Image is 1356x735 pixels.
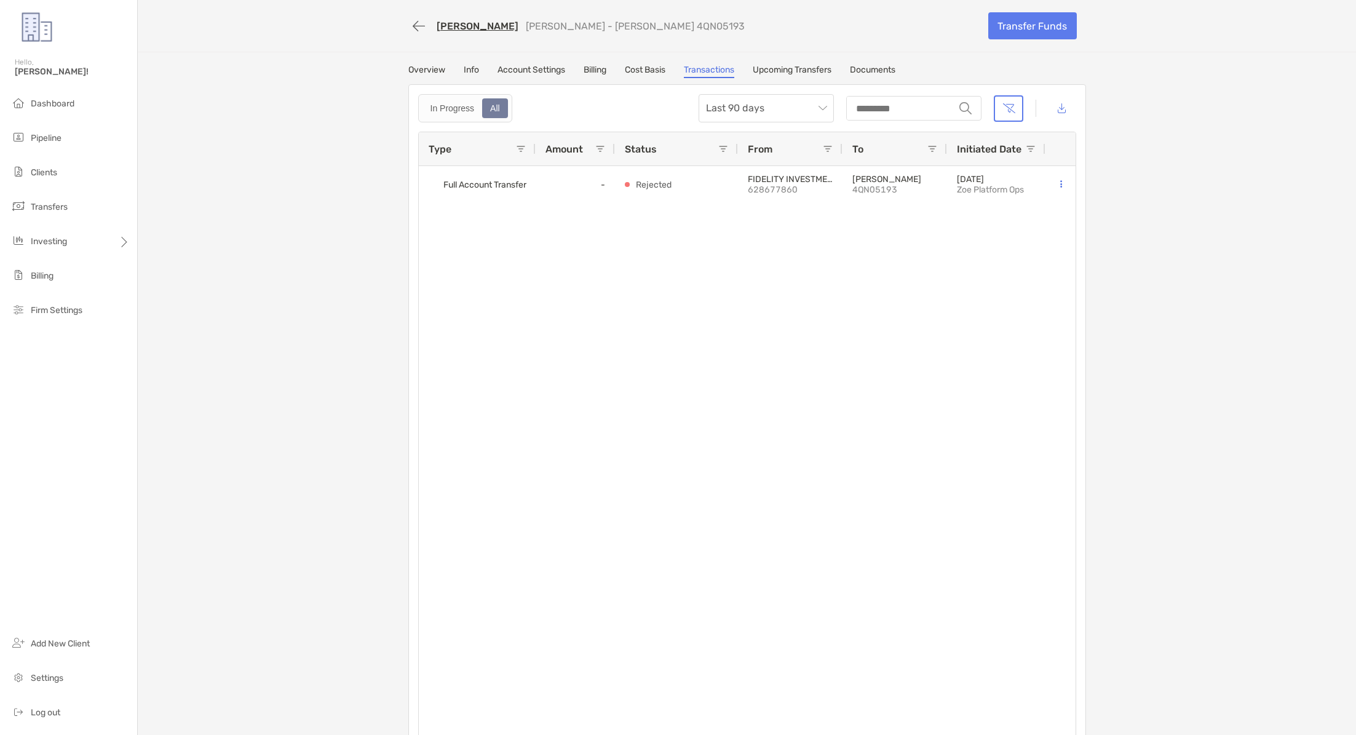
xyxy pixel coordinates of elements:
img: firm-settings icon [11,302,26,317]
span: Add New Client [31,638,90,649]
img: settings icon [11,670,26,685]
p: Rejected [636,177,672,193]
img: billing icon [11,268,26,282]
p: FIDELITY INVESTMENTS [748,174,833,185]
span: Type [429,143,451,155]
p: [DATE] [957,174,1024,185]
div: segmented control [418,94,512,122]
img: transfers icon [11,199,26,213]
button: Clear filters [994,95,1023,122]
span: Settings [31,673,63,683]
span: Full Account Transfer [443,175,526,195]
a: Info [464,65,479,78]
span: Last 90 days [706,95,827,122]
span: To [852,143,863,155]
a: Billing [584,65,606,78]
a: [PERSON_NAME] [437,20,518,32]
span: Amount [545,143,583,155]
p: 628677860 [748,185,833,195]
img: logout icon [11,704,26,719]
img: clients icon [11,164,26,179]
img: dashboard icon [11,95,26,110]
img: Zoe Logo [15,5,59,49]
div: In Progress [424,100,482,117]
p: [PERSON_NAME] - [PERSON_NAME] 4QN05193 [526,20,745,32]
span: Transfers [31,202,68,212]
span: Dashboard [31,98,74,109]
span: From [748,143,772,155]
a: Documents [850,65,895,78]
img: input icon [959,102,972,114]
span: [PERSON_NAME]! [15,66,130,77]
a: Overview [408,65,445,78]
a: Transfer Funds [988,12,1077,39]
span: Clients [31,167,57,178]
p: 4QN05193 [852,185,937,195]
span: Pipeline [31,133,61,143]
a: Account Settings [498,65,565,78]
p: Roth IRA [852,174,937,185]
span: Initiated Date [957,143,1021,155]
img: pipeline icon [11,130,26,145]
a: Transactions [684,65,734,78]
span: Log out [31,707,60,718]
a: Upcoming Transfers [753,65,831,78]
span: Billing [31,271,54,281]
img: investing icon [11,233,26,248]
div: - [536,166,615,203]
div: All [483,100,507,117]
span: Status [625,143,657,155]
p: zoe_platform_ops [957,185,1024,195]
img: add_new_client icon [11,635,26,650]
span: Firm Settings [31,305,82,316]
a: Cost Basis [625,65,665,78]
span: Investing [31,236,67,247]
